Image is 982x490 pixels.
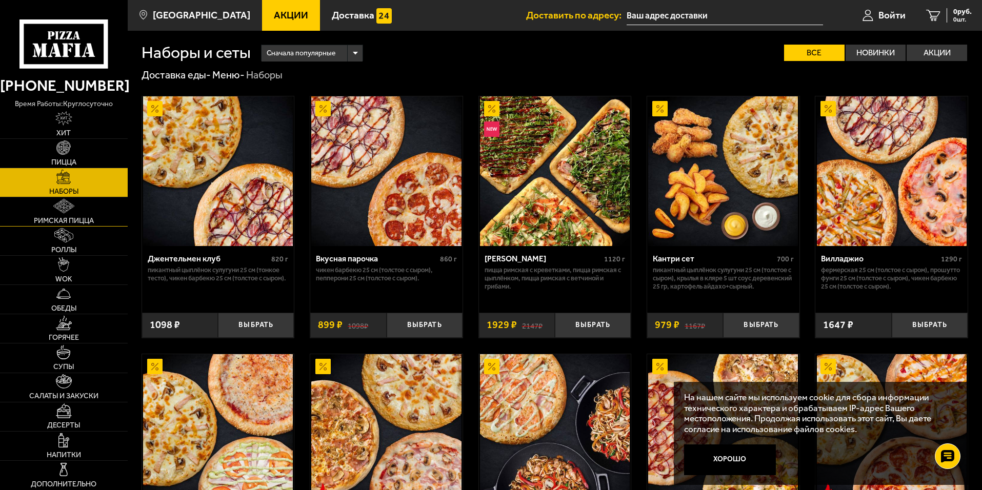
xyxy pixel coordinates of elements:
span: Наборы [49,188,78,195]
span: Напитки [47,452,81,459]
img: Кантри сет [648,96,798,246]
span: Римская пицца [34,217,94,224]
label: Все [784,45,845,61]
span: 899 ₽ [318,320,343,330]
a: АкционныйНовинкаМама Миа [479,96,631,246]
button: Хорошо [684,444,776,475]
button: Выбрать [218,313,294,338]
span: Горячее [49,334,79,341]
span: Войти [878,10,906,20]
input: Ваш адрес доставки [627,6,823,25]
img: Акционный [484,101,499,116]
img: Акционный [820,359,836,374]
p: Пикантный цыплёнок сулугуни 25 см (толстое с сыром), крылья в кляре 5 шт соус деревенский 25 гр, ... [653,266,794,291]
p: Чикен Барбекю 25 см (толстое с сыром), Пепперони 25 см (толстое с сыром). [316,266,457,282]
span: Супы [53,363,74,371]
img: Акционный [652,101,668,116]
img: Акционный [147,359,163,374]
span: Салаты и закуски [29,393,98,400]
span: 1929 ₽ [487,320,517,330]
div: Вилладжио [821,254,938,263]
span: Хит [56,130,71,137]
span: 1290 г [941,255,962,263]
img: Акционный [820,101,836,116]
img: 15daf4d41897b9f0e9f617042186c801.svg [376,8,392,24]
img: Акционный [315,359,331,374]
span: 979 ₽ [655,320,679,330]
img: Вилладжио [817,96,967,246]
p: Пицца Римская с креветками, Пицца Римская с цыплёнком, Пицца Римская с ветчиной и грибами. [485,266,626,291]
img: Акционный [484,359,499,374]
a: АкционныйВкусная парочка [310,96,463,246]
span: 820 г [271,255,288,263]
span: Роллы [51,247,76,254]
span: Пицца [51,159,76,166]
span: 1120 г [604,255,625,263]
img: Акционный [315,101,331,116]
span: 0 руб. [953,8,972,15]
a: Меню- [212,69,245,81]
img: Мама Миа [480,96,630,246]
span: Акции [274,10,308,20]
div: Кантри сет [653,254,774,263]
a: АкционныйДжентельмен клуб [142,96,294,246]
span: Доставка [332,10,374,20]
span: 860 г [440,255,457,263]
img: Акционный [147,101,163,116]
img: Вкусная парочка [311,96,461,246]
span: Доставить по адресу: [526,10,627,20]
span: Десерты [47,422,80,429]
img: Новинка [484,121,499,137]
h1: Наборы и сеты [142,45,251,61]
span: 700 г [777,255,794,263]
div: Вкусная парочка [316,254,437,263]
a: Доставка еды- [142,69,211,81]
img: Джентельмен клуб [143,96,293,246]
p: Пикантный цыплёнок сулугуни 25 см (тонкое тесто), Чикен Барбекю 25 см (толстое с сыром). [148,266,289,282]
s: 2147 ₽ [522,320,543,330]
p: На нашем сайте мы используем cookie для сбора информации технического характера и обрабатываем IP... [684,392,952,435]
div: Наборы [246,69,283,82]
span: WOK [55,276,72,283]
s: 1098 ₽ [348,320,368,330]
button: Выбрать [892,313,968,338]
span: 0 шт. [953,16,972,23]
label: Акции [907,45,967,61]
div: [PERSON_NAME] [485,254,602,263]
label: Новинки [846,45,906,61]
a: АкционныйВилладжио [815,96,968,246]
button: Выбрать [555,313,631,338]
span: 1647 ₽ [823,320,853,330]
img: Акционный [652,359,668,374]
p: Фермерская 25 см (толстое с сыром), Прошутто Фунги 25 см (толстое с сыром), Чикен Барбекю 25 см (... [821,266,962,291]
span: Сначала популярные [267,44,335,63]
a: АкционныйКантри сет [647,96,799,246]
span: Дополнительно [31,481,96,488]
span: 1098 ₽ [150,320,180,330]
div: Джентельмен клуб [148,254,269,263]
button: Выбрать [723,313,799,338]
s: 1167 ₽ [685,320,705,330]
span: [GEOGRAPHIC_DATA] [153,10,250,20]
button: Выбрать [387,313,463,338]
span: Обеды [51,305,76,312]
